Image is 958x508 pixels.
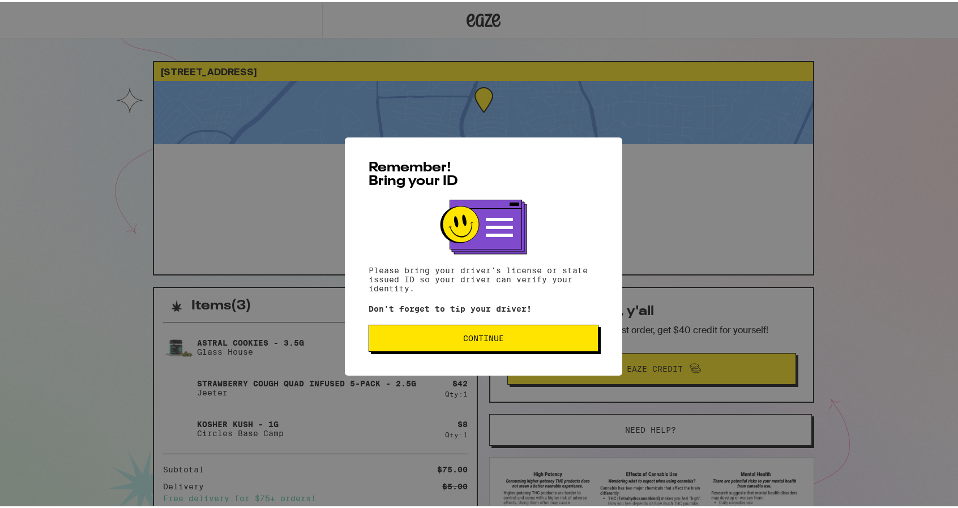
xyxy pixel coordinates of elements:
[369,322,598,350] button: Continue
[463,332,504,340] span: Continue
[369,159,458,186] span: Remember! Bring your ID
[369,302,598,311] p: Don't forget to tip your driver!
[369,264,598,291] p: Please bring your driver's license or state issued ID so your driver can verify your identity.
[7,8,82,17] span: Hi. Need any help?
